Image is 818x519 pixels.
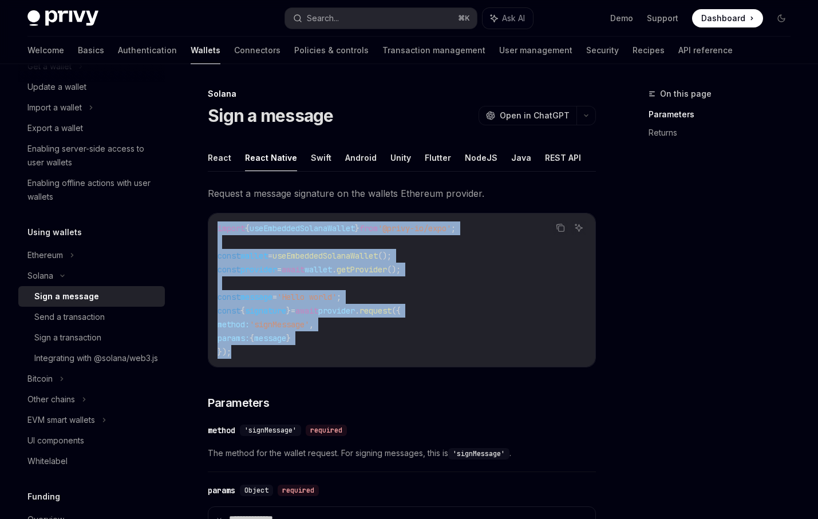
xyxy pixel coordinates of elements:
span: { [240,306,245,316]
div: Other chains [27,393,75,406]
button: Ask AI [483,8,533,29]
div: Sign a transaction [34,331,101,344]
span: 'signMessage' [244,426,297,435]
div: Update a wallet [27,80,86,94]
a: API reference [678,37,733,64]
span: = [291,306,295,316]
a: Security [586,37,619,64]
button: Flutter [425,144,451,171]
span: { [245,223,250,233]
a: Enabling offline actions with user wallets [18,173,165,207]
a: Basics [78,37,104,64]
button: Open in ChatGPT [479,106,576,125]
span: = [272,292,277,302]
span: Open in ChatGPT [500,110,570,121]
span: Parameters [208,395,269,411]
a: Sign a message [18,286,165,307]
div: Integrating with @solana/web3.js [34,351,158,365]
span: request [359,306,392,316]
button: Ask AI [571,220,586,235]
span: wallet [305,264,332,275]
a: Dashboard [692,9,763,27]
span: ; [451,223,456,233]
div: params [208,485,235,496]
div: Send a transaction [34,310,105,324]
div: Whitelabel [27,454,68,468]
a: Send a transaction [18,307,165,327]
a: Support [647,13,678,24]
span: ; [337,292,341,302]
span: const [218,292,240,302]
span: }); [218,347,231,357]
div: EVM smart wallets [27,413,95,427]
div: Solana [27,269,53,283]
div: required [278,485,319,496]
span: On this page [660,87,712,101]
span: const [218,306,240,316]
span: signature [245,306,286,316]
span: provider [240,264,277,275]
span: } [355,223,359,233]
span: Object [244,486,268,495]
div: Bitcoin [27,372,53,386]
span: wallet [240,251,268,261]
a: Connectors [234,37,280,64]
span: ⌘ K [458,14,470,23]
span: (); [378,251,392,261]
span: } [286,306,291,316]
span: getProvider [337,264,387,275]
img: dark logo [27,10,98,26]
span: . [332,264,337,275]
button: Toggle dark mode [772,9,791,27]
span: method: [218,319,250,330]
div: Sign a message [34,290,99,303]
div: UI components [27,434,84,447]
span: (); [387,264,401,275]
div: Solana [208,88,596,100]
span: const [218,264,240,275]
span: , [309,319,314,330]
span: . [355,306,359,316]
button: React Native [245,144,297,171]
span: Dashboard [701,13,745,24]
code: 'signMessage' [448,448,509,459]
div: Export a wallet [27,121,83,135]
span: 'Hello world' [277,292,337,302]
span: params: [218,333,250,343]
span: 'signMessage' [250,319,309,330]
span: Ask AI [502,13,525,24]
button: Java [511,144,531,171]
button: Unity [390,144,411,171]
a: Export a wallet [18,118,165,138]
a: Parameters [649,105,800,124]
span: provider [318,306,355,316]
a: Welcome [27,37,64,64]
span: { [250,333,254,343]
a: Transaction management [382,37,485,64]
a: Update a wallet [18,77,165,97]
span: const [218,251,240,261]
button: Android [345,144,377,171]
a: Authentication [118,37,177,64]
a: Demo [610,13,633,24]
div: required [306,425,347,436]
button: React [208,144,231,171]
a: Enabling server-side access to user wallets [18,138,165,173]
span: } [286,333,291,343]
a: User management [499,37,572,64]
span: message [240,292,272,302]
span: ({ [392,306,401,316]
h5: Funding [27,490,60,504]
button: Swift [311,144,331,171]
div: Enabling offline actions with user wallets [27,176,158,204]
a: Sign a transaction [18,327,165,348]
button: Copy the contents from the code block [553,220,568,235]
h5: Using wallets [27,225,82,239]
span: useEmbeddedSolanaWallet [250,223,355,233]
a: Recipes [633,37,665,64]
span: = [277,264,282,275]
span: import [218,223,245,233]
span: useEmbeddedSolanaWallet [272,251,378,261]
button: REST API [545,144,581,171]
span: from [359,223,378,233]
